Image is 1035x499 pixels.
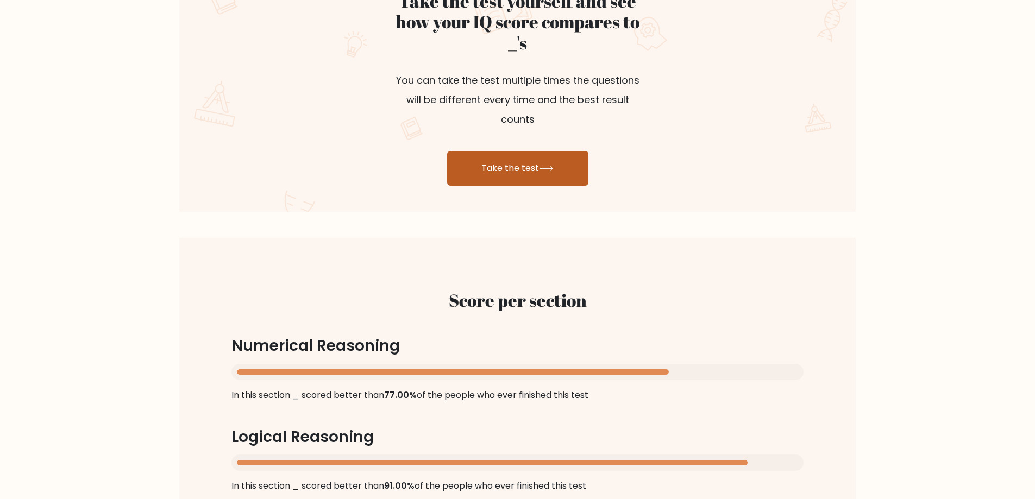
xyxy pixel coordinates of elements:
[384,389,417,401] span: 77.00%
[231,337,804,355] h3: Numerical Reasoning
[388,58,647,142] p: You can take the test multiple times the questions will be different every time and the best resu...
[384,479,415,492] span: 91.00%
[231,290,804,311] h2: Score per section
[447,151,588,186] a: Take the test
[231,428,804,446] h3: Logical Reasoning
